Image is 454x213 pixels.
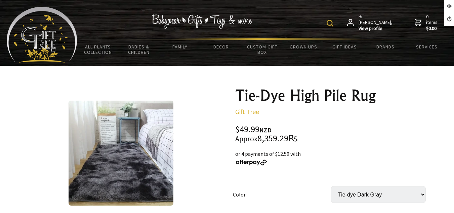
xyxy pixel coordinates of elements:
a: All Plants Collection [77,40,118,59]
a: Services [406,40,447,54]
small: Approx [235,134,257,143]
a: Decor [201,40,242,54]
span: 0 items [426,13,439,32]
strong: View profile [359,26,393,32]
a: Custom Gift Box [242,40,283,59]
strong: $0.00 [426,26,439,32]
img: product search [327,20,333,27]
img: Afterpay [235,159,267,166]
a: Family [160,40,201,54]
a: Gift Tree [235,107,259,116]
div: or 4 payments of $12.50 with [235,150,431,166]
img: Babywear - Gifts - Toys & more [152,14,252,29]
a: Grown Ups [283,40,324,54]
span: NZD [259,126,272,134]
img: Tie-Dye High Pile Rug [69,101,173,206]
a: Brands [365,40,406,54]
a: Gift Ideas [324,40,365,54]
span: Hi [PERSON_NAME], [359,14,393,32]
img: Babyware - Gifts - Toys and more... [7,7,77,63]
td: Color: [233,177,331,212]
h1: Tie-Dye High Pile Rug [235,87,431,104]
div: $49.99 8,359.29₨ [235,125,431,143]
a: Hi [PERSON_NAME],View profile [347,14,393,32]
a: Babies & Children [118,40,159,59]
a: 0 items$0.00 [415,14,439,32]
